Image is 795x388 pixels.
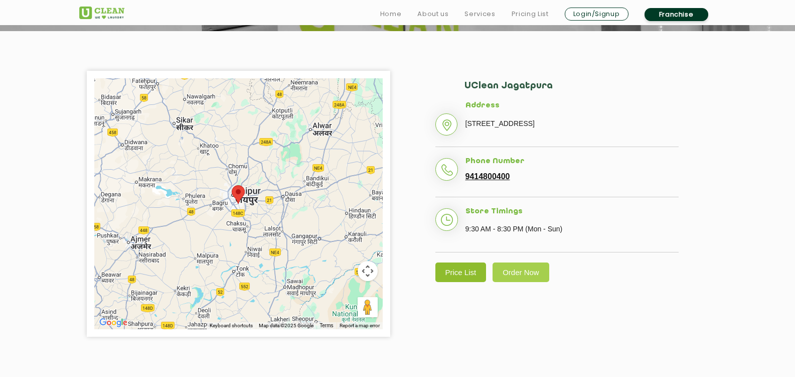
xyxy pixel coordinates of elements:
p: 9:30 AM - 8:30 PM (Mon - Sun) [465,221,679,236]
a: Terms [320,322,333,329]
a: Report a map error [340,322,380,329]
a: Pricing List [512,8,549,20]
a: Login/Signup [565,8,628,21]
span: Map data ©2025 Google [259,323,313,328]
a: About us [417,8,448,20]
h2: UClean Jagatpura [464,81,679,101]
img: UClean Laundry and Dry Cleaning [79,7,124,19]
h5: Address [465,101,679,110]
button: Map camera controls [358,261,378,281]
button: Keyboard shortcuts [210,322,253,329]
a: Open this area in Google Maps (opens a new window) [97,316,130,329]
img: Google [97,316,130,329]
a: 9414800400 [465,172,510,181]
a: Price List [435,263,487,282]
a: Order Now [493,263,549,282]
button: Drag Pegman onto the map to open Street View [358,297,378,317]
a: Services [464,8,495,20]
a: Home [380,8,402,20]
h5: Store Timings [465,207,679,216]
h5: Phone Number [465,157,679,166]
p: [STREET_ADDRESS] [465,116,679,131]
a: Franchise [645,8,708,21]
